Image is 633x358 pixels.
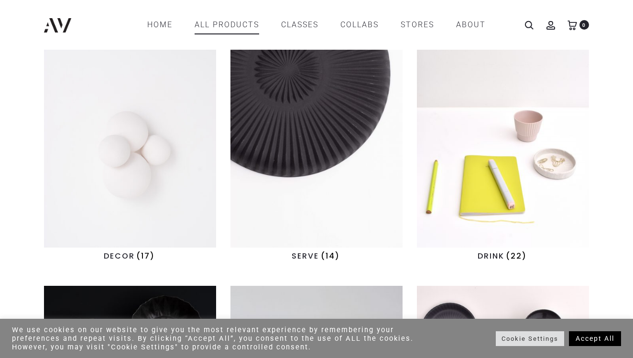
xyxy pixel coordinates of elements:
h2: DRINK [417,248,589,264]
a: All products [195,17,259,33]
div: We use cookies on our website to give you the most relevant experience by remembering your prefer... [12,325,438,351]
img: DRINK [417,43,589,248]
h2: DECOR [44,248,216,264]
h2: SERVE [230,248,403,264]
a: Visit product category DRINK [417,43,589,264]
img: SERVE [230,43,403,248]
a: 0 [568,20,577,29]
mark: (22) [504,249,528,263]
a: Cookie Settings [496,331,564,346]
a: CLASSES [281,17,318,33]
mark: (14) [319,249,341,263]
img: DECOR [44,43,216,248]
mark: (17) [135,249,156,263]
a: STORES [401,17,434,33]
span: 0 [579,20,589,30]
a: COLLABS [340,17,379,33]
a: ABOUT [456,17,486,33]
a: Visit product category DECOR [44,43,216,264]
a: Visit product category SERVE [230,43,403,264]
a: Accept All [569,331,621,346]
a: Home [147,17,173,33]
